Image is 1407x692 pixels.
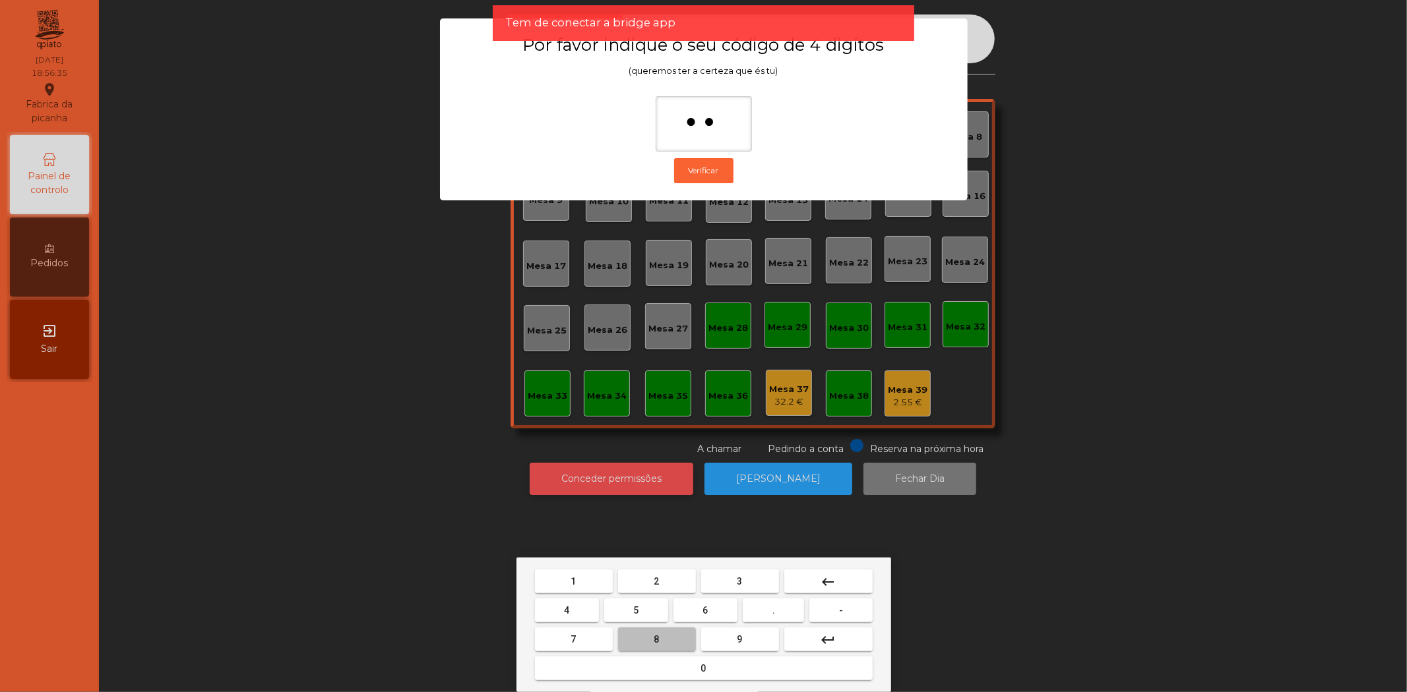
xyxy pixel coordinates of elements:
span: 5 [633,605,639,616]
button: 4 [535,598,599,622]
span: 9 [737,634,743,645]
span: 3 [737,576,743,587]
button: - [809,598,872,622]
span: - [839,605,843,616]
button: 3 [701,569,779,593]
button: . [743,598,804,622]
button: 7 [535,627,613,651]
mat-icon: keyboard_return [821,632,836,648]
button: 8 [618,627,696,651]
span: 6 [703,605,708,616]
span: Tem de conectar a bridge app [506,14,676,31]
button: 1 [535,569,613,593]
span: 1 [571,576,577,587]
button: Verificar [674,158,734,183]
button: 5 [604,598,668,622]
h3: Por favor indique o seu código de 4 digítos [466,34,942,55]
mat-icon: keyboard_backspace [821,574,836,590]
span: 8 [654,634,660,645]
span: 2 [654,576,660,587]
span: . [772,605,775,616]
span: (queremos ter a certeza que és tu) [629,66,778,76]
button: 2 [618,569,696,593]
span: 0 [701,663,706,674]
button: 0 [535,656,873,680]
span: 7 [571,634,577,645]
button: 9 [701,627,779,651]
span: 4 [564,605,569,616]
button: 6 [673,598,737,622]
